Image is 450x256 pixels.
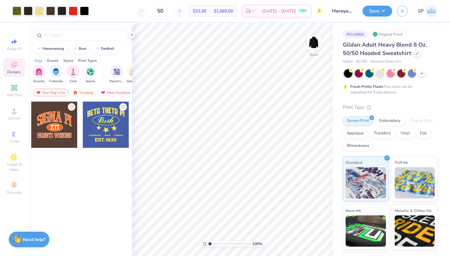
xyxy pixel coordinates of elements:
div: Embroidery [375,116,405,126]
div: filter for Parent's Weekend [109,65,124,84]
div: Print Type [343,104,437,111]
div: Most Favorited [98,89,133,96]
span: 100 % [252,241,262,247]
div: Transfers [370,129,395,138]
div: homecoming [42,47,64,50]
img: most_fav.gif [101,90,106,95]
button: filter button [67,65,79,84]
span: Club [70,79,77,84]
div: football [101,47,114,50]
button: Like [68,103,75,111]
span: Image AI [7,46,22,51]
span: Fraternity [49,79,63,84]
div: filter for Sorority [32,65,45,84]
img: Parent's Weekend Image [113,68,120,75]
div: filter for Fraternity [49,65,63,84]
img: trending.gif [73,90,78,95]
span: Add Text [7,93,22,98]
span: Metallic & Glitter Ink [395,207,432,214]
span: Decorate [7,190,22,195]
div: This color can be expedited for 5 day delivery. [350,84,427,95]
button: Save [362,6,392,17]
button: filter button [84,65,97,84]
div: filter for Club [67,65,79,84]
span: Clipart & logos [3,162,25,172]
button: filter button [49,65,63,84]
button: bear [69,44,89,53]
img: Club Image [70,68,77,75]
span: Parent's Weekend [109,79,124,84]
span: # G185 [356,59,367,64]
img: trend_line.gif [95,47,100,51]
button: filter button [32,65,45,84]
div: filter for Sports [84,65,97,84]
span: Gildan Adult Heavy Blend 8 Oz. 50/50 Hooded Sweatshirt [343,41,427,57]
img: Back [307,36,320,49]
button: homecoming [33,44,67,53]
input: Try "Alpha" [43,32,123,38]
div: Trending [70,89,96,96]
span: Neon Ink [346,207,361,214]
button: football [91,44,117,53]
img: Fraternity Image [52,68,59,75]
img: Metallic & Glitter Ink [395,215,435,247]
span: Puff Ink [395,159,408,166]
div: Your Org's Fav [33,89,68,96]
div: Back [310,52,318,58]
img: trend_line.gif [72,47,77,51]
a: SP [418,5,437,17]
span: Sorority [33,79,45,84]
img: Sorority Image [35,68,42,75]
span: Designs [7,69,21,74]
img: Neon Ink [346,215,386,247]
div: Original Proof [371,30,406,38]
button: filter button [127,65,141,84]
div: Vinyl [397,129,414,138]
span: $1,665.00 [214,8,233,14]
img: Sports Image [87,68,94,75]
button: Like [119,103,127,111]
div: bear [79,47,86,50]
span: FREE [300,9,306,13]
div: Styles [63,58,73,63]
div: Digital Print [407,116,437,126]
button: filter button [109,65,124,84]
div: Screen Print [343,116,373,126]
span: Standard [346,159,362,166]
div: Orgs [34,58,42,63]
strong: Fresh Prints Flash: [350,84,383,89]
img: Puff Ink [395,167,435,198]
div: Applique [343,129,368,138]
strong: Need help? [23,237,45,243]
img: Game Day Image [130,68,137,75]
div: Rhinestones [343,141,373,151]
img: most_fav.gif [36,90,41,95]
span: Gildan [343,59,353,64]
img: Stephen Peralta [425,5,437,17]
div: # 512490A [343,30,368,38]
span: [DATE] - [DATE] [262,8,296,14]
img: trend_line.gif [36,47,41,51]
span: $33.30 [193,8,206,14]
span: Minimum Order: 24 + [370,59,402,64]
span: Upload [8,116,20,121]
div: Foil [416,129,431,138]
span: SP [418,8,424,15]
div: Print Types [78,58,97,63]
span: Greek [9,139,19,144]
img: Standard [346,167,386,198]
span: Game Day [127,79,141,84]
input: – – [148,5,172,17]
div: filter for Game Day [127,65,141,84]
span: Sports [86,79,95,84]
div: Events [47,58,58,63]
input: Untitled Design [327,5,358,17]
